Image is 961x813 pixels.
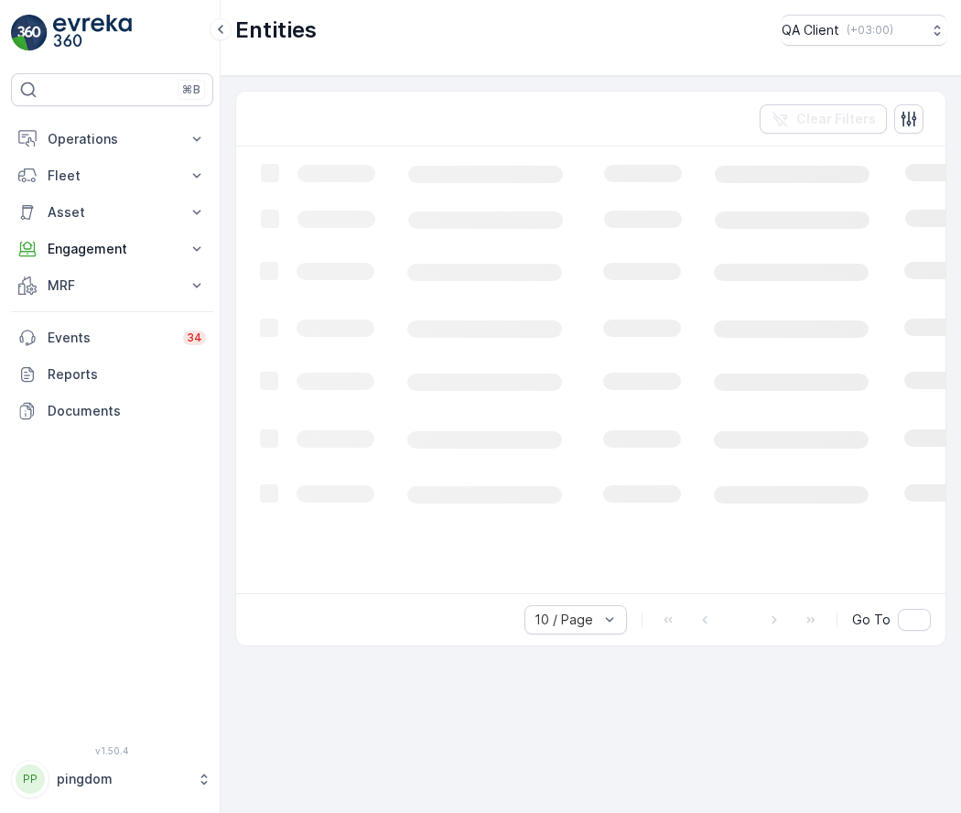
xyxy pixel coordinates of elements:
button: PPpingdom [11,760,213,798]
p: 34 [187,331,202,345]
p: Engagement [48,240,177,258]
button: Operations [11,121,213,157]
img: logo [11,15,48,51]
p: ( +03:00 ) [847,23,893,38]
button: MRF [11,267,213,304]
p: ⌘B [182,82,200,97]
p: Clear Filters [796,110,876,128]
span: v 1.50.4 [11,745,213,756]
p: Asset [48,203,177,222]
a: Events34 [11,320,213,356]
button: Fleet [11,157,213,194]
p: QA Client [782,21,839,39]
div: PP [16,764,45,794]
p: Entities [235,16,317,45]
img: logo_light-DOdMpM7g.png [53,15,132,51]
p: Operations [48,130,177,148]
button: Engagement [11,231,213,267]
p: Documents [48,402,206,420]
p: Fleet [48,167,177,185]
span: Go To [852,611,891,629]
p: MRF [48,276,177,295]
a: Documents [11,393,213,429]
a: Reports [11,356,213,393]
button: Clear Filters [760,104,887,134]
p: Reports [48,365,206,384]
button: QA Client(+03:00) [782,15,946,46]
button: Asset [11,194,213,231]
p: Events [48,329,172,347]
p: pingdom [57,770,188,788]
